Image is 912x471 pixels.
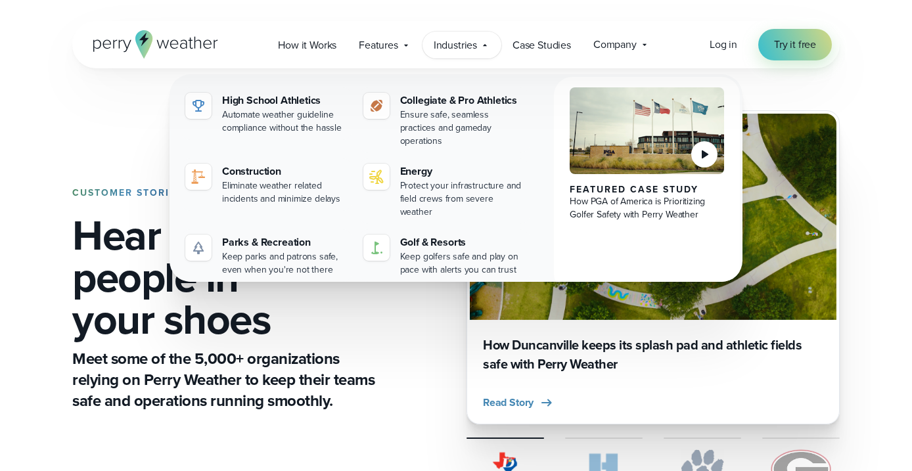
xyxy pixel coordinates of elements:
[483,395,534,411] span: Read Story
[358,87,531,153] a: Collegiate & Pro Athletics Ensure safe, seamless practices and gameday operations
[72,348,380,411] p: Meet some of the 5,000+ organizations relying on Perry Weather to keep their teams safe and opera...
[369,240,384,256] img: golf-iconV2.svg
[222,250,348,277] div: Keep parks and patrons safe, even when you're not there
[222,164,348,179] div: Construction
[278,37,336,53] span: How it Works
[400,179,526,219] div: Protect your infrastructure and field crews from severe weather
[369,169,384,185] img: energy-icon@2x-1.svg
[180,158,353,211] a: Construction Eliminate weather related incidents and minimize delays
[774,37,816,53] span: Try it free
[434,37,477,53] span: Industries
[72,186,183,200] strong: CUSTOMER STORIES
[710,37,737,52] span: Log in
[400,108,526,148] div: Ensure safe, seamless practices and gameday operations
[570,87,724,174] img: PGA of America, Frisco Campus
[180,87,353,140] a: High School Athletics Automate weather guideline compliance without the hassle
[400,93,526,108] div: Collegiate & Pro Athletics
[570,195,724,221] div: How PGA of America is Prioritizing Golfer Safety with Perry Weather
[570,185,724,195] div: Featured Case Study
[191,240,206,256] img: parks-icon-grey.svg
[191,98,206,114] img: highschool-icon.svg
[400,250,526,277] div: Keep golfers safe and play on pace with alerts you can trust
[222,93,348,108] div: High School Athletics
[267,32,348,58] a: How it Works
[554,77,740,292] a: PGA of America, Frisco Campus Featured Case Study How PGA of America is Prioritizing Golfer Safet...
[369,98,384,114] img: proathletics-icon@2x-1.svg
[222,235,348,250] div: Parks & Recreation
[222,108,348,135] div: Automate weather guideline compliance without the hassle
[710,37,737,53] a: Log in
[400,235,526,250] div: Golf & Resorts
[593,37,637,53] span: Company
[358,158,531,224] a: Energy Protect your infrastructure and field crews from severe weather
[72,214,380,340] h1: Hear from people in your shoes
[222,179,348,206] div: Eliminate weather related incidents and minimize delays
[191,169,206,185] img: noun-crane-7630938-1@2x.svg
[513,37,571,53] span: Case Studies
[400,164,526,179] div: Energy
[758,29,832,60] a: Try it free
[358,229,531,282] a: Golf & Resorts Keep golfers safe and play on pace with alerts you can trust
[359,37,398,53] span: Features
[180,229,353,282] a: Parks & Recreation Keep parks and patrons safe, even when you're not there
[483,336,823,374] h3: How Duncanville keeps its splash pad and athletic fields safe with Perry Weather
[483,395,555,411] button: Read Story
[501,32,582,58] a: Case Studies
